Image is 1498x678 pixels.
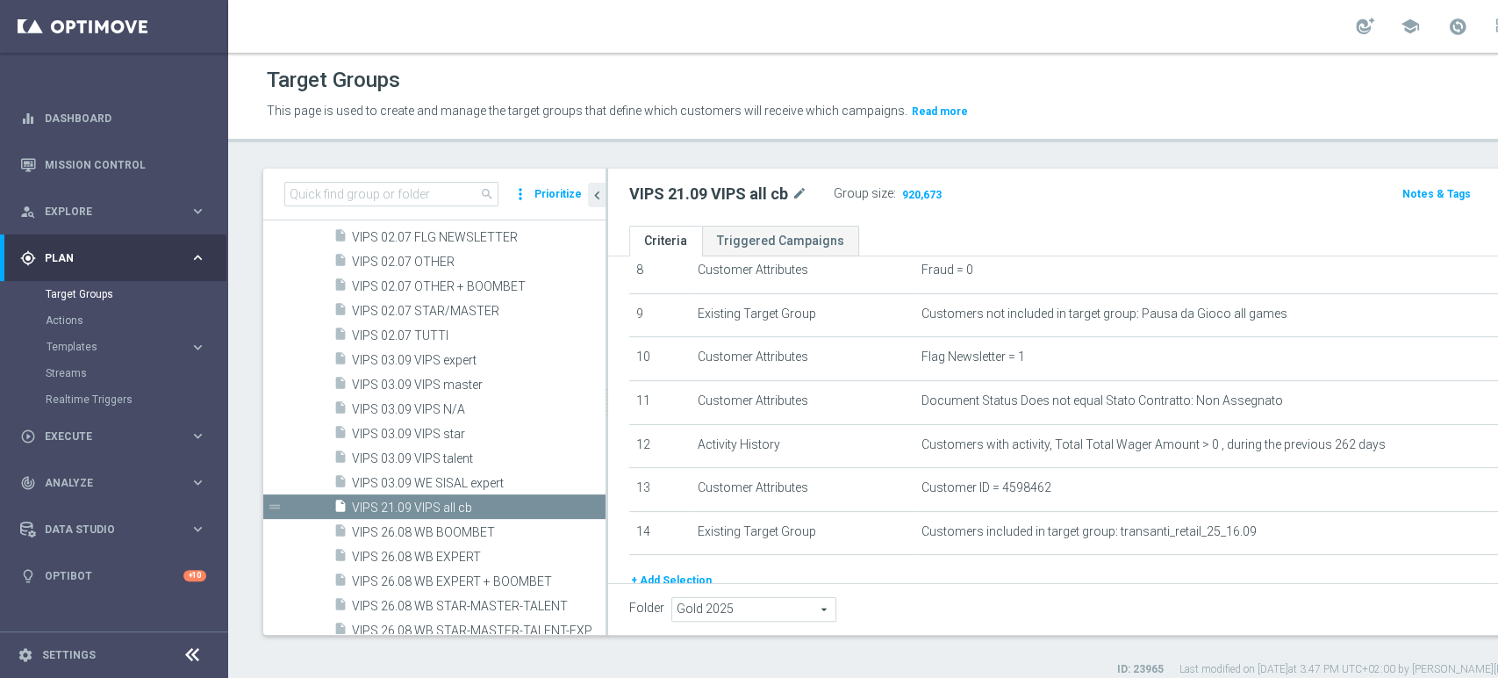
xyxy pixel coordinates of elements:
span: Templates [47,342,172,352]
div: Realtime Triggers [46,386,226,413]
i: insert_drive_file [333,548,348,568]
i: person_search [20,204,36,220]
i: equalizer [20,111,36,126]
button: Data Studio keyboard_arrow_right [19,523,207,537]
i: insert_drive_file [333,523,348,544]
i: more_vert [512,182,529,206]
i: insert_drive_file [333,425,348,445]
td: 13 [629,468,691,512]
i: insert_drive_file [333,228,348,249]
span: VIPS 03.09 VIPS master [352,378,606,393]
span: VIPS 02.07 STAR/MASTER [352,304,606,319]
button: Mission Control [19,158,207,172]
a: Mission Control [45,141,206,188]
i: track_changes [20,475,36,491]
div: Streams [46,360,226,386]
span: search [480,187,494,201]
span: VIPS 03.09 VIPS N/A [352,402,606,417]
i: insert_drive_file [333,327,348,347]
i: keyboard_arrow_right [190,203,206,220]
a: Target Groups [46,287,183,301]
td: Customer Attributes [691,468,914,512]
i: insert_drive_file [333,474,348,494]
span: Customer ID = 4598462 [921,480,1051,495]
td: 11 [629,380,691,424]
h1: Target Groups [267,68,400,93]
i: insert_drive_file [333,253,348,273]
span: VIPS 26.08 WB STAR-MASTER-TALENT [352,599,606,614]
i: keyboard_arrow_right [190,339,206,356]
div: Explore [20,204,190,220]
label: Folder [629,601,664,616]
button: gps_fixed Plan keyboard_arrow_right [19,251,207,265]
i: insert_drive_file [333,573,348,593]
label: : [893,186,896,201]
a: Dashboard [45,95,206,141]
div: Target Groups [46,281,226,307]
div: Templates [46,334,226,360]
div: Optibot [20,552,206,599]
i: insert_drive_file [333,278,348,298]
button: track_changes Analyze keyboard_arrow_right [19,476,207,490]
i: gps_fixed [20,250,36,266]
i: insert_drive_file [333,597,348,617]
span: Analyze [45,478,190,488]
i: insert_drive_file [333,499,348,519]
div: Plan [20,250,190,266]
span: VIPS 02.07 OTHER &#x2B; BOOMBET [352,279,606,294]
i: play_circle_outline [20,429,36,444]
span: VIPS 21.09 VIPS all cb [352,501,606,516]
i: insert_drive_file [333,622,348,642]
span: Document Status Does not equal Stato Contratto: Non Assegnato [921,393,1283,408]
div: Actions [46,307,226,334]
span: This page is used to create and manage the target groups that define which customers will receive... [267,104,907,118]
div: Mission Control [20,141,206,188]
i: keyboard_arrow_right [190,521,206,537]
i: insert_drive_file [333,450,348,470]
span: VIPS 03.09 VIPS talent [352,451,606,466]
span: VIPS 26.08 WB EXPERT &#x2B; BOOMBET [352,574,606,589]
span: Customers not included in target group: Pausa da Gioco all games [921,307,1287,321]
td: Customer Attributes [691,337,914,381]
span: Data Studio [45,524,190,535]
td: 9 [629,293,691,337]
div: Data Studio [20,522,190,537]
button: lightbulb Optibot +10 [19,569,207,583]
button: play_circle_outline Execute keyboard_arrow_right [19,429,207,444]
span: VIPS 03.09 VIPS expert [352,353,606,368]
td: Existing Target Group [691,511,914,555]
i: keyboard_arrow_right [190,428,206,444]
td: 10 [629,337,691,381]
td: 12 [629,424,691,468]
a: Settings [42,650,96,660]
span: VIPS 26.08 WB EXPERT [352,550,606,565]
button: equalizer Dashboard [19,112,207,126]
span: Customers with activity, Total Total Wager Amount > 0 , during the previous 262 days [921,437,1386,452]
td: Customer Attributes [691,380,914,424]
div: Analyze [20,475,190,491]
span: VIPS 03.09 WE SISAL expert [352,476,606,491]
span: VIPS 02.07 TUTTI [352,328,606,343]
a: Realtime Triggers [46,393,183,407]
div: Dashboard [20,95,206,141]
span: Fraud = 0 [921,263,973,278]
i: chevron_left [589,187,606,204]
div: Execute [20,429,190,444]
h2: VIPS 21.09 VIPS all cb [629,184,788,205]
span: VIPS 02.07 FLG NEWSLETTER [352,230,606,245]
button: + Add Selection [629,571,713,590]
a: Criteria [629,226,702,256]
i: keyboard_arrow_right [190,249,206,266]
span: Plan [45,253,190,263]
label: Group size [834,186,893,201]
a: Actions [46,314,183,328]
span: VIPS 26.08 WB STAR-MASTER-TALENT-EXPERT-BOOMBET [352,624,606,638]
i: settings [18,647,33,663]
i: insert_drive_file [333,302,348,322]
